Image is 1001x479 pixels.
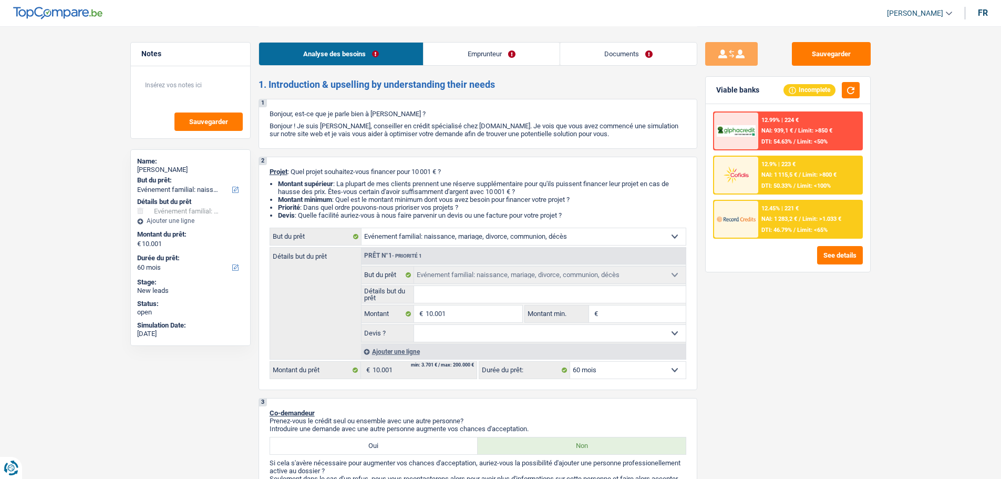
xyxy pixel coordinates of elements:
[761,182,792,189] span: DTI: 50.33%
[259,79,697,90] h2: 1. Introduction & upselling by understanding their needs
[270,110,686,118] p: Bonjour, est-ce que je parle bien à [PERSON_NAME] ?
[761,138,792,145] span: DTI: 54.63%
[278,180,686,196] li: : La plupart de mes clients prennent une réserve supplémentaire pour qu'ils puissent financer leu...
[259,99,267,107] div: 1
[362,252,425,259] div: Prêt n°1
[717,165,756,185] img: Cofidis
[793,227,796,233] span: /
[141,49,240,58] h5: Notes
[362,267,415,283] label: But du prêt
[270,459,686,475] p: Si cela s'avère nécessaire pour augmenter vos chances d'acceptation, auriez-vous la possibilité d...
[361,344,686,359] div: Ajouter une ligne
[270,362,361,379] label: Montant du prêt
[362,305,415,322] label: Montant
[817,246,863,264] button: See details
[797,182,831,189] span: Limit: <100%
[478,437,686,454] label: Non
[879,5,952,22] a: [PERSON_NAME]
[137,278,244,287] div: Stage:
[278,196,332,203] strong: Montant minimum
[797,227,828,233] span: Limit: <65%
[137,230,242,239] label: Montant du prêt:
[761,117,799,124] div: 12.99% | 224 €
[259,157,267,165] div: 2
[424,43,560,65] a: Emprunteur
[798,127,832,134] span: Limit: >850 €
[259,399,267,406] div: 3
[137,240,141,248] span: €
[137,176,242,185] label: But du prêt:
[799,216,801,222] span: /
[189,118,228,125] span: Sauvegarder
[794,127,797,134] span: /
[761,216,797,222] span: NAI: 1 283,2 €
[270,228,362,245] label: But du prêt
[361,362,373,379] span: €
[137,300,244,308] div: Status:
[137,287,244,295] div: New leads
[761,161,796,168] div: 12.9% | 223 €
[479,362,570,379] label: Durée du prêt:
[761,227,792,233] span: DTI: 46.79%
[137,157,244,166] div: Name:
[278,203,300,211] strong: Priorité
[270,437,478,454] label: Oui
[392,253,422,259] span: - Priorité 1
[137,254,242,262] label: Durée du prêt:
[716,86,759,95] div: Viable banks
[802,171,837,178] span: Limit: >800 €
[137,330,244,338] div: [DATE]
[137,166,244,174] div: [PERSON_NAME]
[270,248,361,260] label: Détails but du prêt
[783,84,835,96] div: Incomplete
[137,308,244,317] div: open
[802,216,841,222] span: Limit: >1.033 €
[270,425,686,433] p: Introduire une demande avec une autre personne augmente vos chances d'acceptation.
[137,198,244,206] div: Détails but du prêt
[525,305,589,322] label: Montant min.
[137,321,244,330] div: Simulation Date:
[137,217,244,225] div: Ajouter une ligne
[270,417,686,425] p: Prenez-vous le crédit seul ou ensemble avec une autre personne?
[887,9,943,18] span: [PERSON_NAME]
[717,125,756,137] img: AlphaCredit
[174,113,243,131] button: Sauvegarder
[717,209,756,229] img: Record Credits
[793,138,796,145] span: /
[270,168,287,176] span: Projet
[792,42,871,66] button: Sauvegarder
[793,182,796,189] span: /
[560,43,697,65] a: Documents
[270,122,686,138] p: Bonjour ! Je suis [PERSON_NAME], conseiller en crédit spécialisé chez [DOMAIN_NAME]. Je vois que ...
[799,171,801,178] span: /
[270,409,315,417] span: Co-demandeur
[278,203,686,211] li: : Dans quel ordre pouvons-nous prioriser vos projets ?
[270,168,686,176] p: : Quel projet souhaitez-vous financer pour 10 001 € ?
[278,211,295,219] span: Devis
[761,205,799,212] div: 12.45% | 221 €
[362,286,415,303] label: Détails but du prêt
[978,8,988,18] div: fr
[259,43,423,65] a: Analyse des besoins
[761,171,797,178] span: NAI: 1 115,5 €
[278,180,333,188] strong: Montant supérieur
[589,305,601,322] span: €
[278,196,686,203] li: : Quel est le montant minimum dont vous avez besoin pour financer votre projet ?
[411,363,474,368] div: min: 3.701 € / max: 200.000 €
[278,211,686,219] li: : Quelle facilité auriez-vous à nous faire parvenir un devis ou une facture pour votre projet ?
[761,127,793,134] span: NAI: 939,1 €
[797,138,828,145] span: Limit: <50%
[362,325,415,342] label: Devis ?
[13,7,102,19] img: TopCompare Logo
[414,305,426,322] span: €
